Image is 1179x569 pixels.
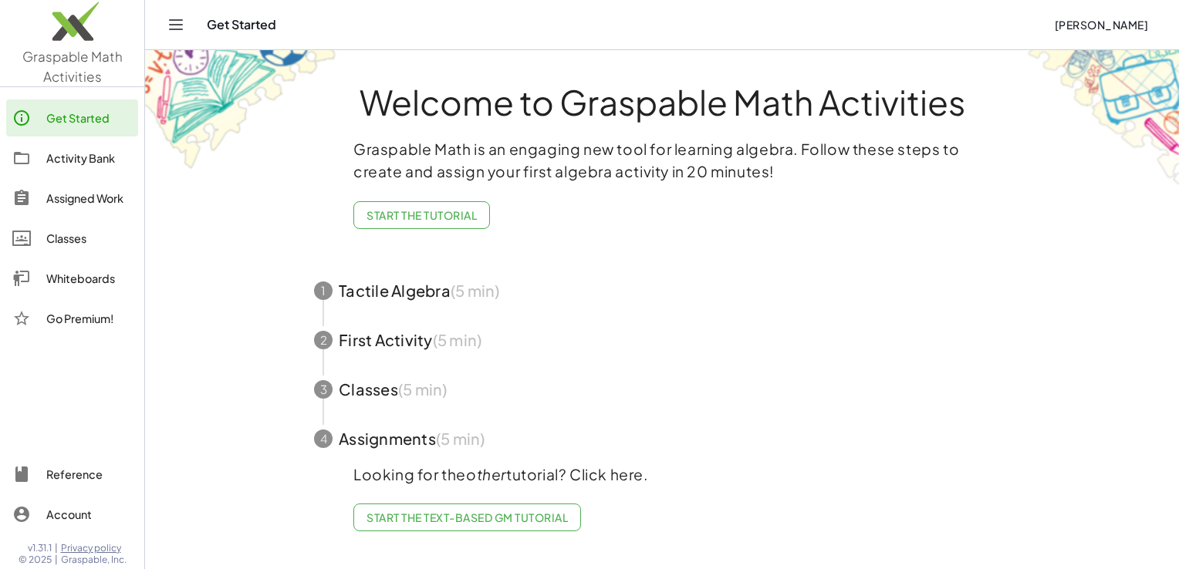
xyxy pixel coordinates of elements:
a: Whiteboards [6,260,138,297]
em: other [466,465,506,483]
p: Looking for the tutorial? Click here. [353,463,971,486]
button: 3Classes(5 min) [296,365,1029,414]
div: 3 [314,380,333,399]
span: | [55,554,58,566]
button: Toggle navigation [164,12,188,37]
a: Assigned Work [6,180,138,217]
a: Start the Text-based GM Tutorial [353,503,581,531]
div: Activity Bank [46,149,132,167]
div: Classes [46,229,132,247]
button: 1Tactile Algebra(5 min) [296,266,1029,315]
button: Start the Tutorial [353,201,490,229]
span: Start the Text-based GM Tutorial [367,510,568,524]
a: Reference [6,456,138,493]
button: 2First Activity(5 min) [296,315,1029,365]
button: [PERSON_NAME] [1042,11,1160,39]
span: Start the Tutorial [367,208,477,222]
div: 2 [314,331,333,349]
div: Whiteboards [46,269,132,288]
span: © 2025 [19,554,52,566]
a: Account [6,496,138,533]
div: 1 [314,281,333,300]
h1: Welcome to Graspable Math Activities [285,84,1039,120]
div: Go Premium! [46,309,132,328]
span: | [55,542,58,554]
a: Classes [6,220,138,257]
a: Activity Bank [6,140,138,177]
span: Graspable, Inc. [61,554,127,566]
div: Account [46,505,132,524]
div: 4 [314,429,333,448]
a: Privacy policy [61,542,127,554]
div: Reference [46,465,132,483]
p: Graspable Math is an engaging new tool for learning algebra. Follow these steps to create and ass... [353,138,971,183]
span: Graspable Math Activities [22,48,123,85]
div: Get Started [46,109,132,127]
div: Assigned Work [46,189,132,207]
span: v1.31.1 [28,542,52,554]
button: 4Assignments(5 min) [296,414,1029,463]
a: Get Started [6,99,138,136]
span: [PERSON_NAME] [1054,18,1148,32]
img: get-started-bg-ul-Ceg4j33I.png [145,49,338,171]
